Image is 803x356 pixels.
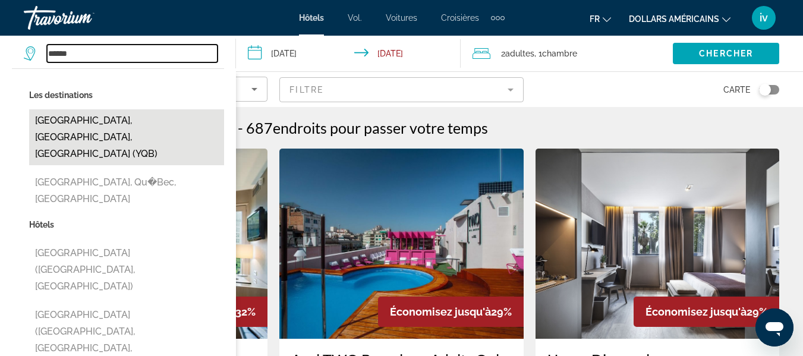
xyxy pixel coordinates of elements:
img: Hotel image [279,149,523,339]
a: Hôtels [299,13,324,23]
button: [GEOGRAPHIC_DATA], Qu�Bec, [GEOGRAPHIC_DATA] [29,171,224,210]
button: Chercher [673,43,779,64]
h2: 687 [246,119,488,137]
button: [GEOGRAPHIC_DATA] ([GEOGRAPHIC_DATA], [GEOGRAPHIC_DATA]) [29,242,224,298]
a: Croisières [441,13,479,23]
font: fr [590,14,600,24]
span: Économisez jusqu'à [390,305,491,318]
a: Voitures [386,13,417,23]
span: Chambre [542,49,577,58]
a: Vol. [348,13,362,23]
span: Économisez jusqu'à [645,305,747,318]
div: 29% [378,297,524,327]
button: Toggle map [750,84,779,95]
span: Carte [723,81,750,98]
span: Chercher [699,49,753,58]
span: Adultes [505,49,534,58]
mat-select: Sort by [34,82,257,96]
span: 2 [501,45,534,62]
p: Les destinations [29,87,224,103]
p: Hôtels [29,216,224,233]
div: 29% [634,297,779,327]
button: Éléments de navigation supplémentaires [491,8,505,27]
font: dollars américains [629,14,719,24]
button: Filter [279,77,523,103]
img: Hotel image [536,149,779,339]
button: Changer de langue [590,10,611,27]
button: Menu utilisateur [748,5,779,30]
font: iv [760,11,768,24]
button: [GEOGRAPHIC_DATA], [GEOGRAPHIC_DATA], [GEOGRAPHIC_DATA] (YQB) [29,109,224,165]
button: Travelers: 2 adults, 0 children [461,36,673,71]
span: , 1 [534,45,577,62]
span: endroits pour passer votre temps [273,119,488,137]
iframe: Bouton de lancement de la fenêtre de messagerie [755,308,793,346]
a: Travorium [24,2,143,33]
button: Check-in date: Dec 4, 2025 Check-out date: Dec 6, 2025 [236,36,460,71]
span: - [238,119,243,137]
button: Changer de devise [629,10,730,27]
